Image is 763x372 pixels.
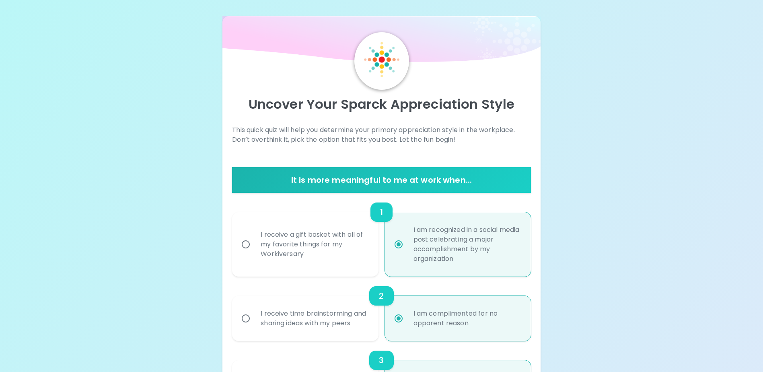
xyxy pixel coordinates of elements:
img: Sparck Logo [364,42,399,77]
div: choice-group-check [232,193,531,277]
div: I am recognized in a social media post celebrating a major accomplishment by my organization [407,215,526,273]
h6: It is more meaningful to me at work when... [235,174,527,186]
div: I receive time brainstorming and sharing ideas with my peers [254,299,374,338]
div: I am complimented for no apparent reason [407,299,526,338]
div: I receive a gift basket with all of my favorite things for my Workiversary [254,220,374,269]
h6: 3 [379,354,384,367]
p: Uncover Your Sparck Appreciation Style [232,96,531,112]
div: choice-group-check [232,277,531,341]
img: wave [222,16,540,66]
h6: 1 [380,206,383,219]
h6: 2 [379,289,384,302]
p: This quick quiz will help you determine your primary appreciation style in the workplace. Don’t o... [232,125,531,145]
